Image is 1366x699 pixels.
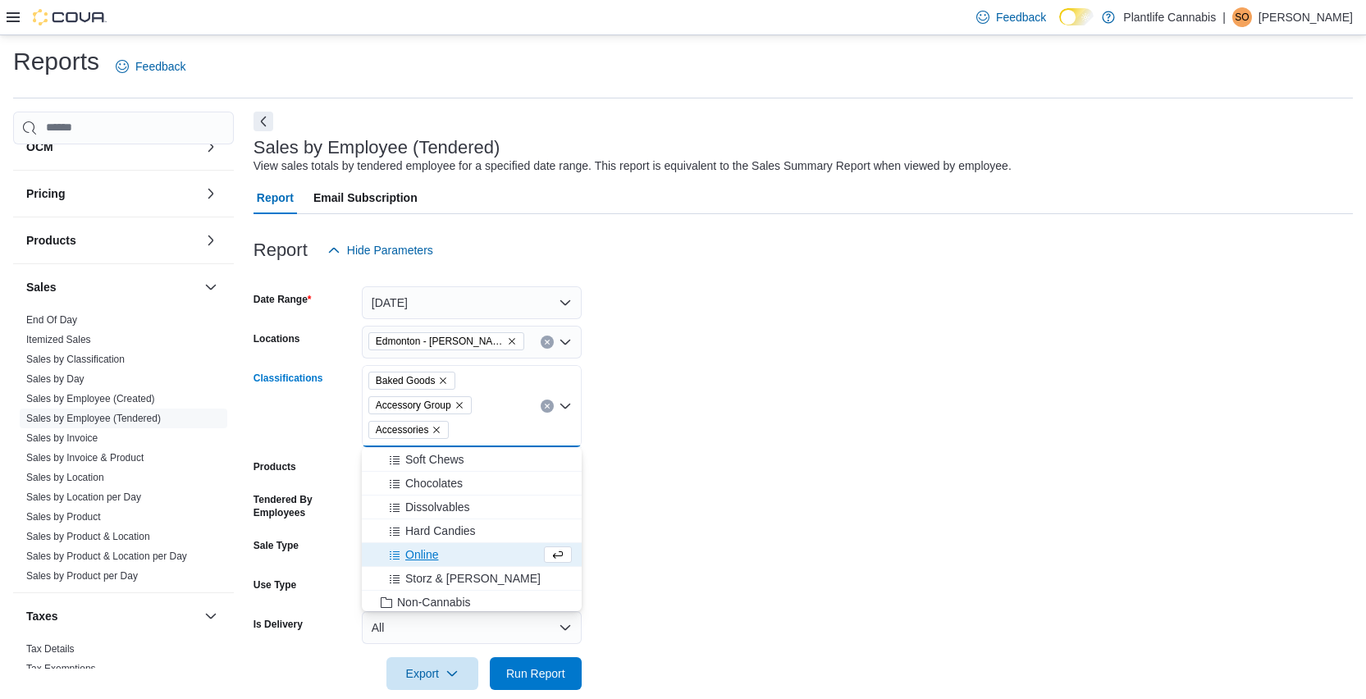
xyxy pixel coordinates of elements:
[254,158,1012,175] div: View sales totals by tendered employee for a specified date range. This report is equivalent to t...
[362,543,582,567] button: Online
[26,432,98,445] span: Sales by Invoice
[26,531,150,542] a: Sales by Product & Location
[313,181,418,214] span: Email Subscription
[396,657,468,690] span: Export
[405,570,541,587] span: Storz & [PERSON_NAME]
[13,639,234,685] div: Taxes
[254,460,296,473] label: Products
[26,471,104,484] span: Sales by Location
[376,372,436,389] span: Baked Goods
[254,112,273,131] button: Next
[26,432,98,444] a: Sales by Invoice
[541,336,554,349] button: Clear input
[506,665,565,682] span: Run Report
[1059,25,1060,26] span: Dark Mode
[26,279,198,295] button: Sales
[1222,7,1226,27] p: |
[26,451,144,464] span: Sales by Invoice & Product
[405,451,464,468] span: Soft Chews
[26,232,76,249] h3: Products
[438,376,448,386] button: Remove Baked Goods from selection in this group
[362,472,582,496] button: Chocolates
[507,336,517,346] button: Remove Edmonton - Terra Losa from selection in this group
[26,608,198,624] button: Taxes
[368,396,472,414] span: Accessory Group
[26,185,198,202] button: Pricing
[490,657,582,690] button: Run Report
[26,452,144,464] a: Sales by Invoice & Product
[26,642,75,656] span: Tax Details
[559,336,572,349] button: Open list of options
[376,422,429,438] span: Accessories
[362,591,582,614] button: Non-Cannabis
[26,334,91,345] a: Itemized Sales
[26,550,187,563] span: Sales by Product & Location per Day
[26,354,125,365] a: Sales by Classification
[254,493,355,519] label: Tendered By Employees
[135,58,185,75] span: Feedback
[362,448,582,472] button: Soft Chews
[13,45,99,78] h1: Reports
[376,397,451,413] span: Accessory Group
[26,333,91,346] span: Itemized Sales
[26,353,125,366] span: Sales by Classification
[26,393,155,404] a: Sales by Employee (Created)
[26,491,141,503] a: Sales by Location per Day
[26,551,187,562] a: Sales by Product & Location per Day
[26,663,96,674] a: Tax Exemptions
[26,139,53,155] h3: OCM
[1235,7,1249,27] span: SO
[26,510,101,523] span: Sales by Product
[405,546,438,563] span: Online
[1232,7,1252,27] div: Shaylene Orbeck
[254,578,296,592] label: Use Type
[362,496,582,519] button: Dissolvables
[254,293,312,306] label: Date Range
[201,137,221,157] button: OCM
[1059,8,1094,25] input: Dark Mode
[26,314,77,326] a: End Of Day
[405,475,463,491] span: Chocolates
[362,519,582,543] button: Hard Candies
[13,310,234,592] div: Sales
[996,9,1046,25] span: Feedback
[321,234,440,267] button: Hide Parameters
[26,511,101,523] a: Sales by Product
[26,662,96,675] span: Tax Exemptions
[26,412,161,425] span: Sales by Employee (Tendered)
[970,1,1053,34] a: Feedback
[362,611,582,644] button: All
[368,332,524,350] span: Edmonton - Terra Losa
[362,286,582,319] button: [DATE]
[254,332,300,345] label: Locations
[201,277,221,297] button: Sales
[26,569,138,582] span: Sales by Product per Day
[405,499,470,515] span: Dissolvables
[254,372,323,385] label: Classifications
[26,472,104,483] a: Sales by Location
[397,594,471,610] span: Non-Cannabis
[254,539,299,552] label: Sale Type
[386,657,478,690] button: Export
[376,333,504,349] span: Edmonton - [PERSON_NAME]
[347,242,433,258] span: Hide Parameters
[26,491,141,504] span: Sales by Location per Day
[362,567,582,591] button: Storz & [PERSON_NAME]
[455,400,464,410] button: Remove Accessory Group from selection in this group
[254,618,303,631] label: Is Delivery
[26,570,138,582] a: Sales by Product per Day
[1259,7,1353,27] p: [PERSON_NAME]
[541,400,554,413] button: Clear input
[26,232,198,249] button: Products
[26,608,58,624] h3: Taxes
[559,400,572,413] button: Close list of options
[26,413,161,424] a: Sales by Employee (Tendered)
[26,313,77,327] span: End Of Day
[26,392,155,405] span: Sales by Employee (Created)
[254,138,500,158] h3: Sales by Employee (Tendered)
[1123,7,1216,27] p: Plantlife Cannabis
[33,9,107,25] img: Cova
[201,606,221,626] button: Taxes
[368,421,450,439] span: Accessories
[26,530,150,543] span: Sales by Product & Location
